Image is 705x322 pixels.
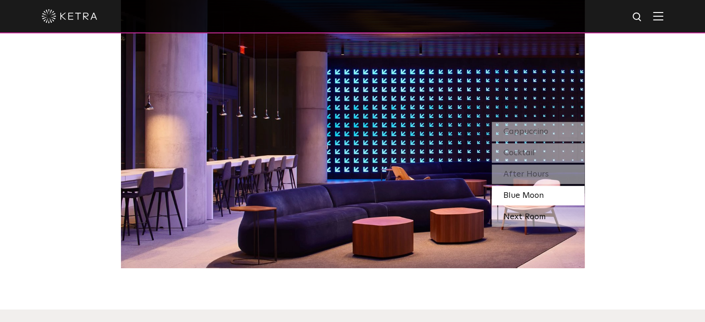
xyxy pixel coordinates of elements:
[503,127,548,136] span: Cappuccino
[632,12,643,23] img: search icon
[653,12,663,20] img: Hamburger%20Nav.svg
[503,149,535,157] span: Cocktail
[503,170,549,178] span: After Hours
[503,191,544,200] span: Blue Moon
[492,207,584,227] div: Next Room
[42,9,97,23] img: ketra-logo-2019-white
